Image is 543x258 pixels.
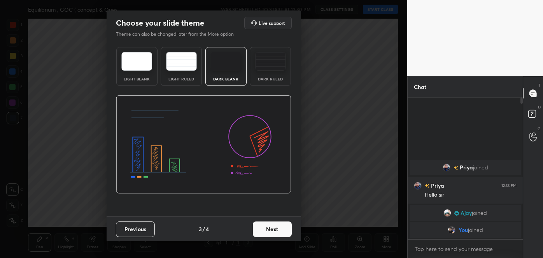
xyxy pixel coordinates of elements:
img: darkRuledTheme.de295e13.svg [255,52,286,71]
span: joined [468,227,483,233]
img: 48a75f05fd0b4cc8b0a0ba278c00042d.jpg [443,164,450,171]
span: You [459,227,468,233]
div: Dark Ruled [255,77,286,81]
span: joined [472,210,487,216]
img: ce84ab5443d14459b488ec7a1481d574.jpg [443,209,451,217]
img: lightTheme.e5ed3b09.svg [121,52,152,71]
div: grid [408,158,523,239]
span: Ajay [461,210,472,216]
p: Theme can also be changed later from the More option [116,31,242,38]
span: joined [473,164,488,171]
h4: 3 [199,225,202,233]
div: Hello sir [425,191,517,199]
p: D [538,104,541,110]
p: T [538,82,541,88]
h6: Priya [429,181,444,190]
img: be3b61014f794d9dad424d3853eeb6ff.jpg [448,226,455,234]
img: darkTheme.f0cc69e5.svg [210,52,241,71]
img: 48a75f05fd0b4cc8b0a0ba278c00042d.jpg [414,182,422,190]
p: Chat [408,77,433,97]
span: Priya [460,164,473,171]
img: lightRuledTheme.5fabf969.svg [166,52,197,71]
p: G [538,126,541,132]
div: Light Blank [121,77,152,81]
h2: Choose your slide theme [116,18,204,28]
img: darkThemeBanner.d06ce4a2.svg [116,95,291,194]
h4: 4 [206,225,209,233]
img: no-rating-badge.077c3623.svg [425,184,429,188]
h5: Live support [259,21,285,25]
button: Previous [116,221,155,237]
h4: / [203,225,205,233]
div: Light Ruled [166,77,197,81]
img: Learner_Badge_champion_ad955741a3.svg [454,211,459,216]
img: no-rating-badge.077c3623.svg [454,166,458,170]
div: 12:33 PM [501,183,517,188]
div: Dark Blank [210,77,242,81]
button: Next [253,221,292,237]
